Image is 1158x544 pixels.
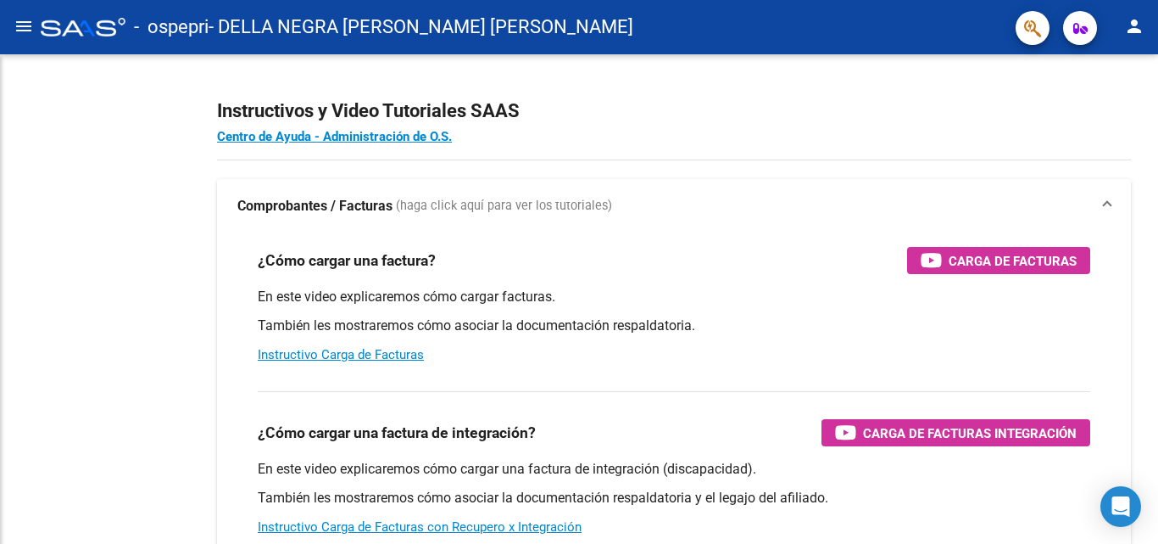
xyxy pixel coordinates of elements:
mat-expansion-panel-header: Comprobantes / Facturas (haga click aquí para ver los tutoriales) [217,179,1131,233]
mat-icon: person [1124,16,1144,36]
span: (haga click aquí para ver los tutoriales) [396,197,612,216]
a: Instructivo Carga de Facturas con Recupero x Integración [258,519,582,535]
span: - ospepri [134,8,209,46]
span: - DELLA NEGRA [PERSON_NAME] [PERSON_NAME] [209,8,633,46]
p: En este video explicaremos cómo cargar una factura de integración (discapacidad). [258,460,1090,479]
h3: ¿Cómo cargar una factura de integración? [258,421,536,445]
span: Carga de Facturas [949,250,1077,272]
mat-icon: menu [14,16,34,36]
div: Open Intercom Messenger [1100,486,1141,527]
p: También les mostraremos cómo asociar la documentación respaldatoria. [258,317,1090,335]
button: Carga de Facturas [907,247,1090,274]
a: Centro de Ayuda - Administración de O.S. [217,129,452,144]
p: También les mostraremos cómo asociar la documentación respaldatoria y el legajo del afiliado. [258,489,1090,508]
p: En este video explicaremos cómo cargar facturas. [258,288,1090,306]
strong: Comprobantes / Facturas [237,197,392,216]
a: Instructivo Carga de Facturas [258,347,424,362]
h2: Instructivos y Video Tutoriales SAAS [217,95,1131,127]
h3: ¿Cómo cargar una factura? [258,249,436,272]
button: Carga de Facturas Integración [821,419,1090,446]
span: Carga de Facturas Integración [863,423,1077,444]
